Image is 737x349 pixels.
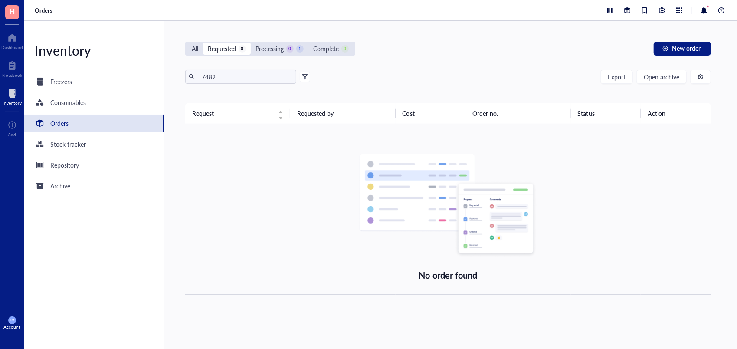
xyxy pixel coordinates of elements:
[396,103,466,124] th: Cost
[50,98,86,107] div: Consumables
[654,42,711,56] button: New order
[24,73,164,90] a: Freezers
[208,44,236,53] div: Requested
[2,72,22,78] div: Notebook
[24,42,164,59] div: Inventory
[608,73,626,80] span: Export
[24,177,164,194] a: Archive
[10,6,15,16] span: H
[2,59,22,78] a: Notebook
[1,31,23,50] a: Dashboard
[672,45,701,52] span: New order
[10,319,14,322] span: KM
[50,139,86,149] div: Stock tracker
[3,86,22,105] a: Inventory
[192,44,198,53] div: All
[465,103,570,124] th: Order no.
[600,70,633,84] button: Export
[255,44,284,53] div: Processing
[50,119,69,128] div: Orders
[198,70,293,83] input: Find orders in table
[185,103,290,124] th: Request
[636,70,687,84] button: Open archive
[1,45,23,50] div: Dashboard
[185,42,355,56] div: segmented control
[35,7,54,14] a: Orders
[286,45,294,53] div: 0
[296,45,304,53] div: 1
[419,268,478,282] div: No order found
[24,156,164,174] a: Repository
[24,115,164,132] a: Orders
[24,94,164,111] a: Consumables
[50,181,70,191] div: Archive
[644,73,679,80] span: Open archive
[4,324,21,329] div: Account
[50,160,79,170] div: Repository
[341,45,349,53] div: 0
[239,45,246,53] div: 0
[571,103,641,124] th: Status
[50,77,72,86] div: Freezers
[313,44,339,53] div: Complete
[8,132,16,137] div: Add
[641,103,711,124] th: Action
[3,100,22,105] div: Inventory
[359,154,537,258] img: Empty state
[24,135,164,153] a: Stock tracker
[290,103,395,124] th: Requested by
[192,109,273,118] span: Request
